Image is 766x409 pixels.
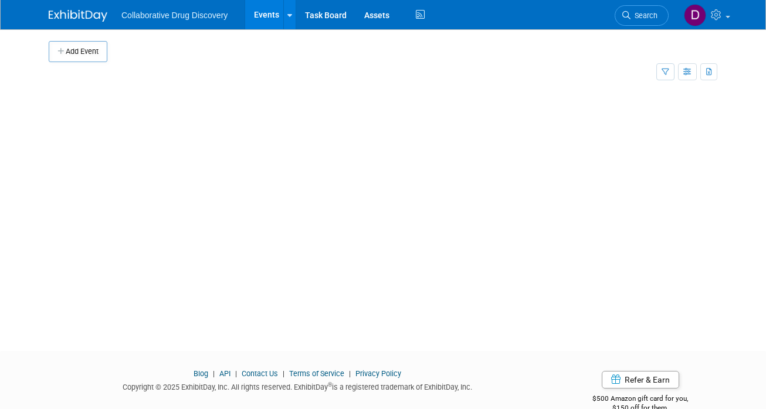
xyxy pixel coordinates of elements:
[631,11,657,20] span: Search
[121,11,228,20] span: Collaborative Drug Discovery
[242,369,278,378] a: Contact Us
[355,369,401,378] a: Privacy Policy
[210,369,218,378] span: |
[346,369,354,378] span: |
[684,4,706,26] img: Daniel Castro
[49,10,107,22] img: ExhibitDay
[49,379,546,393] div: Copyright © 2025 ExhibitDay, Inc. All rights reserved. ExhibitDay is a registered trademark of Ex...
[289,369,344,378] a: Terms of Service
[280,369,287,378] span: |
[194,369,208,378] a: Blog
[328,381,332,388] sup: ®
[219,369,231,378] a: API
[615,5,669,26] a: Search
[602,371,679,388] a: Refer & Earn
[232,369,240,378] span: |
[49,41,107,62] button: Add Event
